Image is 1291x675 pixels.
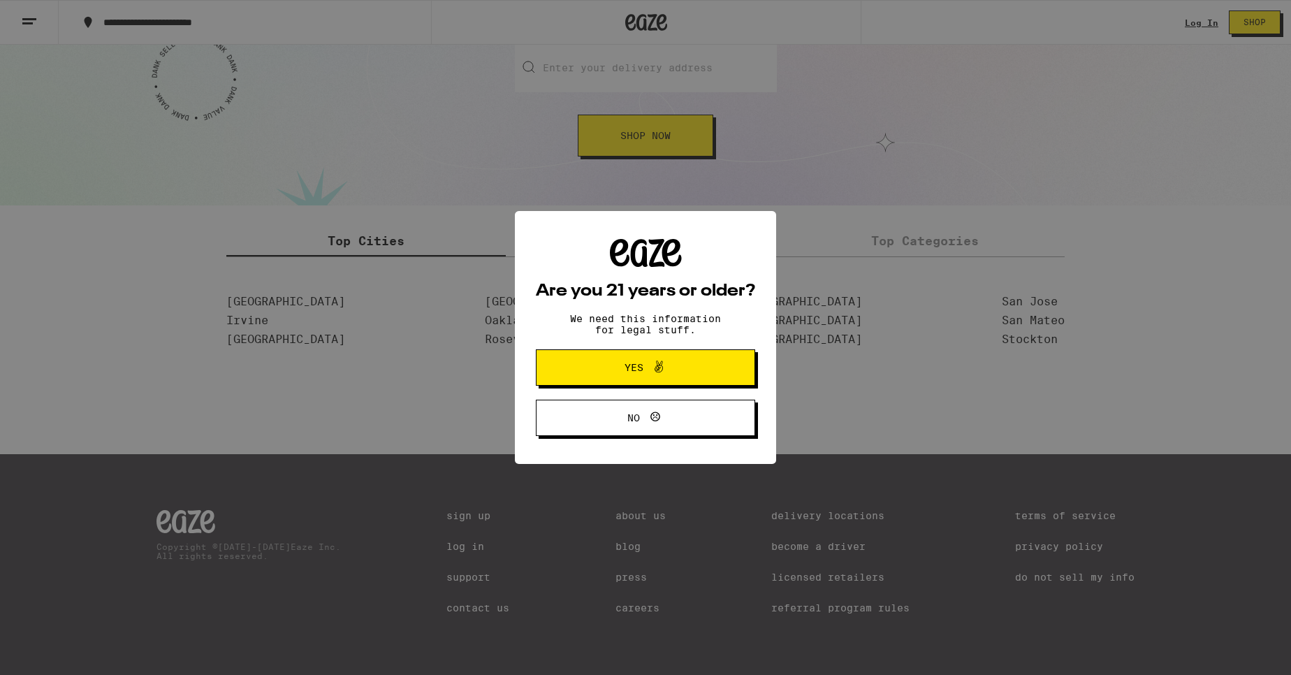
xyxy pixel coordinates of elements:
[625,363,643,372] span: Yes
[627,413,640,423] span: No
[536,283,755,300] h2: Are you 21 years or older?
[8,10,101,21] span: Hi. Need any help?
[536,349,755,386] button: Yes
[558,313,733,335] p: We need this information for legal stuff.
[536,400,755,436] button: No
